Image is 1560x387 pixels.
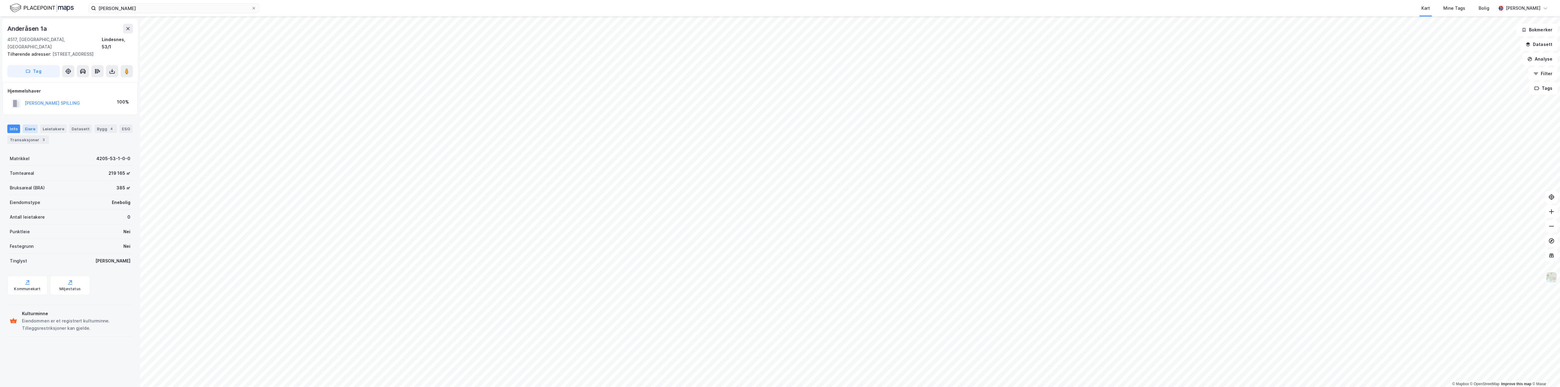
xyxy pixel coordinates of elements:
div: 219 165 ㎡ [108,170,130,177]
input: Søk på adresse, matrikkel, gårdeiere, leietakere eller personer [96,4,251,13]
div: Kulturminne [22,310,130,317]
div: Kommunekart [14,287,41,291]
div: Punktleie [10,228,30,235]
div: Nei [123,243,130,250]
iframe: Chat Widget [1530,358,1560,387]
div: Bygg [94,125,117,133]
button: Tags [1529,82,1558,94]
div: Datasett [69,125,92,133]
div: Festegrunn [10,243,34,250]
div: 0 [127,213,130,221]
button: Filter [1528,68,1558,80]
img: Z [1546,272,1557,283]
div: 100% [117,98,129,106]
img: logo.f888ab2527a4732fd821a326f86c7f29.svg [10,3,74,13]
div: Tomteareal [10,170,34,177]
div: 4 [108,126,115,132]
a: OpenStreetMap [1470,382,1500,386]
div: Eiendommen er et registrert kulturminne. Tilleggsrestriksjoner kan gjelde. [22,317,130,332]
span: Tilhørende adresser: [7,51,52,57]
button: Analyse [1522,53,1558,65]
div: Kart [1421,5,1430,12]
div: 4517, [GEOGRAPHIC_DATA], [GEOGRAPHIC_DATA] [7,36,102,51]
button: Bokmerker [1516,24,1558,36]
div: Transaksjoner [7,135,49,144]
div: Tinglyst [10,257,27,265]
div: Lindesnes, 53/1 [102,36,133,51]
div: Eiere [23,125,38,133]
div: Hjemmelshaver [8,87,133,95]
button: Datasett [1520,38,1558,51]
div: [PERSON_NAME] [1506,5,1540,12]
div: 4205-53-1-0-0 [96,155,130,162]
div: ESG [119,125,133,133]
a: Mapbox [1452,382,1469,386]
div: Bolig [1479,5,1489,12]
button: Tag [7,65,60,77]
div: Mine Tags [1443,5,1465,12]
div: 385 ㎡ [116,184,130,192]
div: Info [7,125,20,133]
div: Bruksareal (BRA) [10,184,45,192]
div: [STREET_ADDRESS] [7,51,128,58]
a: Improve this map [1501,382,1531,386]
div: Anderåsen 1a [7,24,48,33]
div: Eiendomstype [10,199,40,206]
div: Antall leietakere [10,213,45,221]
div: Matrikkel [10,155,30,162]
div: 3 [41,137,47,143]
div: Nei [123,228,130,235]
div: Enebolig [112,199,130,206]
div: Kontrollprogram for chat [1530,358,1560,387]
div: Miljøstatus [59,287,81,291]
div: Leietakere [40,125,67,133]
div: [PERSON_NAME] [95,257,130,265]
